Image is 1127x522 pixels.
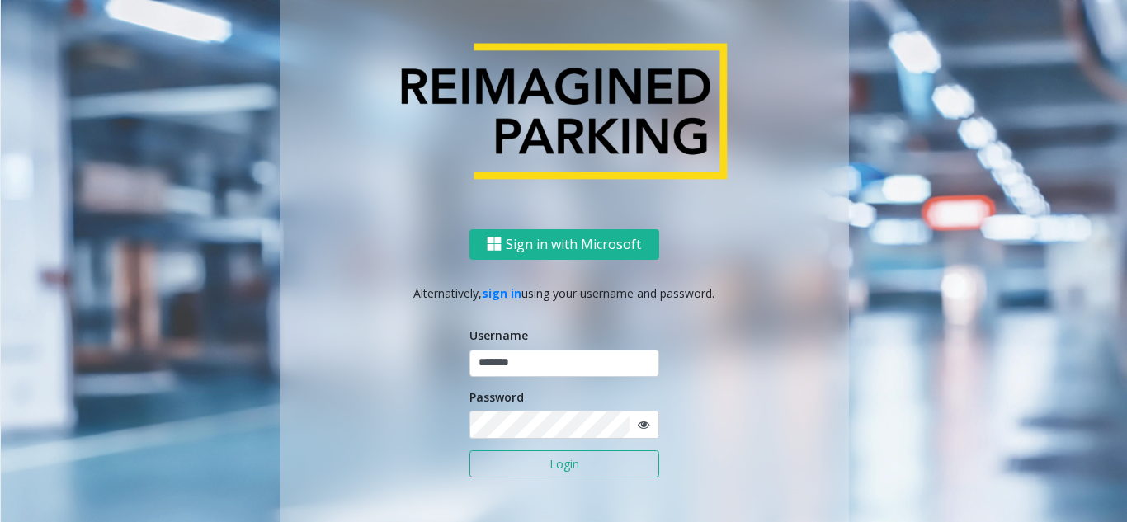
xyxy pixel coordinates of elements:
label: Username [469,326,528,343]
label: Password [469,388,524,405]
p: Alternatively, using your username and password. [296,284,832,301]
button: Login [469,450,659,478]
a: sign in [482,285,521,300]
button: Sign in with Microsoft [469,228,659,259]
